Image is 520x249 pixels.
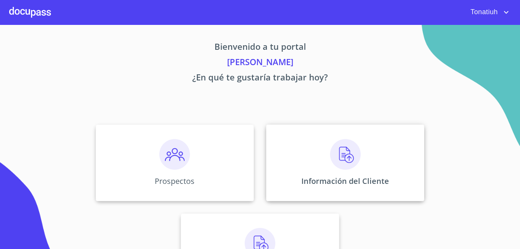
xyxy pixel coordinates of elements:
p: ¿En qué te gustaría trabajar hoy? [24,71,496,86]
p: Prospectos [155,176,195,186]
img: prospectos.png [159,139,190,170]
img: carga.png [330,139,361,170]
button: account of current user [465,6,511,18]
span: Tonatiuh [465,6,502,18]
p: Información del Cliente [301,176,389,186]
p: Bienvenido a tu portal [24,40,496,56]
p: [PERSON_NAME] [24,56,496,71]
